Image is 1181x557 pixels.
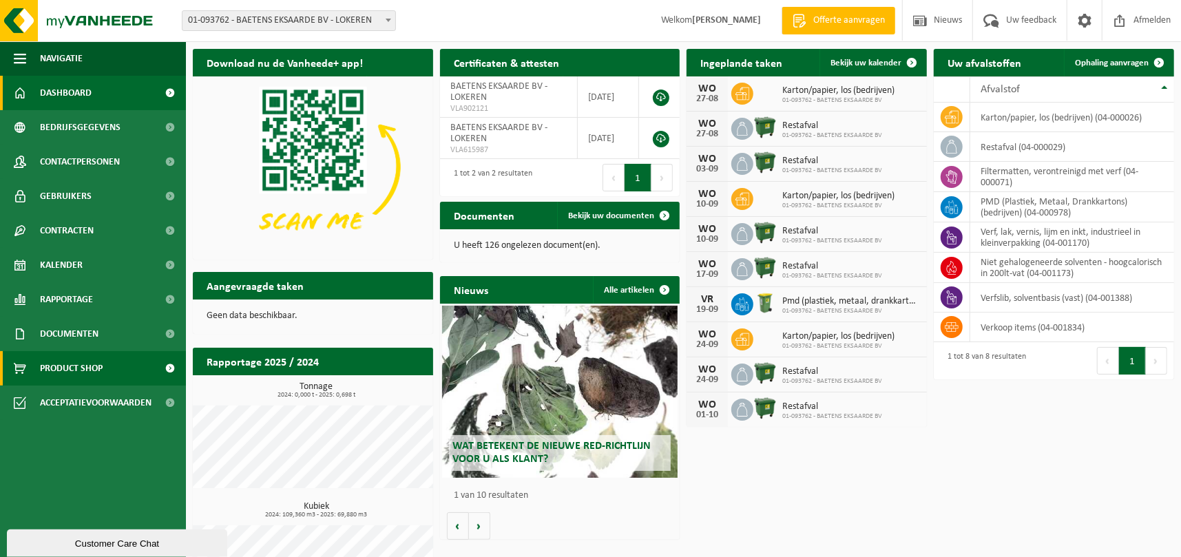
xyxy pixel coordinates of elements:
a: Ophaling aanvragen [1064,49,1173,76]
span: Restafval [782,366,882,377]
h3: Kubiek [200,502,433,518]
span: 01-093762 - BAETENS EKSAARDE BV [782,132,882,140]
span: Kalender [40,248,83,282]
span: Bekijk uw documenten [568,211,654,220]
span: 01-093762 - BAETENS EKSAARDE BV [782,307,920,315]
img: WB-0240-HPE-GN-50 [753,291,777,315]
span: 01-093762 - BAETENS EKSAARDE BV [782,202,895,210]
div: 19-09 [693,305,721,315]
span: Gebruikers [40,179,92,213]
div: 10-09 [693,235,721,244]
strong: [PERSON_NAME] [692,15,761,25]
td: [DATE] [578,118,640,159]
span: Contracten [40,213,94,248]
a: Bekijk rapportage [331,375,432,402]
span: Contactpersonen [40,145,120,179]
span: 2024: 0,000 t - 2025: 0,698 t [200,392,433,399]
span: 01-093762 - BAETENS EKSAARDE BV - LOKEREN [182,10,396,31]
td: PMD (Plastiek, Metaal, Drankkartons) (bedrijven) (04-000978) [970,192,1174,222]
a: Offerte aanvragen [782,7,895,34]
div: 1 tot 2 van 2 resultaten [447,162,532,193]
div: WO [693,399,721,410]
div: WO [693,83,721,94]
td: verf, lak, vernis, lijm en inkt, industrieel in kleinverpakking (04-001170) [970,222,1174,253]
img: WB-1100-HPE-GN-01 [753,221,777,244]
div: WO [693,364,721,375]
div: 17-09 [693,270,721,280]
img: WB-1100-HPE-GN-01 [753,361,777,385]
span: Bekijk uw kalender [830,59,901,67]
td: restafval (04-000029) [970,132,1174,162]
div: 27-08 [693,94,721,104]
span: VLA902121 [450,103,567,114]
span: 01-093762 - BAETENS EKSAARDE BV - LOKEREN [182,11,395,30]
button: Previous [1097,347,1119,375]
a: Alle artikelen [593,276,678,304]
img: WB-1100-HPE-GN-01 [753,256,777,280]
h2: Nieuws [440,276,502,303]
div: 03-09 [693,165,721,174]
div: VR [693,294,721,305]
span: Restafval [782,156,882,167]
h2: Documenten [440,202,528,229]
span: 01-093762 - BAETENS EKSAARDE BV [782,412,882,421]
td: [DATE] [578,76,640,118]
h2: Aangevraagde taken [193,272,317,299]
span: Offerte aanvragen [810,14,888,28]
h2: Download nu de Vanheede+ app! [193,49,377,76]
div: WO [693,154,721,165]
td: verfslib, solventbasis (vast) (04-001388) [970,283,1174,313]
h2: Uw afvalstoffen [934,49,1035,76]
h2: Ingeplande taken [687,49,796,76]
p: 1 van 10 resultaten [454,491,673,501]
span: Product Shop [40,351,103,386]
span: Acceptatievoorwaarden [40,386,151,420]
button: 1 [625,164,651,191]
button: Vorige [447,512,469,540]
button: Next [1146,347,1167,375]
button: Previous [603,164,625,191]
td: karton/papier, los (bedrijven) (04-000026) [970,103,1174,132]
img: Download de VHEPlus App [193,76,433,257]
span: Wat betekent de nieuwe RED-richtlijn voor u als klant? [452,441,651,465]
span: 01-093762 - BAETENS EKSAARDE BV [782,272,882,280]
span: Documenten [40,317,98,351]
span: Rapportage [40,282,93,317]
td: filtermatten, verontreinigd met verf (04-000071) [970,162,1174,192]
div: WO [693,259,721,270]
a: Wat betekent de nieuwe RED-richtlijn voor u als klant? [442,306,678,478]
span: Karton/papier, los (bedrijven) [782,191,895,202]
span: Pmd (plastiek, metaal, drankkartons) (bedrijven) [782,296,920,307]
img: WB-1100-HPE-GN-01 [753,151,777,174]
span: 01-093762 - BAETENS EKSAARDE BV [782,237,882,245]
span: Ophaling aanvragen [1075,59,1149,67]
span: Bedrijfsgegevens [40,110,121,145]
a: Bekijk uw kalender [819,49,926,76]
button: 1 [1119,347,1146,375]
span: Afvalstof [981,84,1020,95]
div: WO [693,189,721,200]
div: 10-09 [693,200,721,209]
h2: Certificaten & attesten [440,49,573,76]
span: 2024: 109,360 m3 - 2025: 69,880 m3 [200,512,433,518]
p: U heeft 126 ongelezen document(en). [454,241,667,251]
div: 24-09 [693,340,721,350]
span: Restafval [782,226,882,237]
span: BAETENS EKSAARDE BV - LOKEREN [450,123,547,144]
div: 1 tot 8 van 8 resultaten [941,346,1026,376]
div: 27-08 [693,129,721,139]
span: Navigatie [40,41,83,76]
div: 24-09 [693,375,721,385]
button: Next [651,164,673,191]
button: Volgende [469,512,490,540]
span: Restafval [782,401,882,412]
h3: Tonnage [200,382,433,399]
span: Restafval [782,261,882,272]
span: 01-093762 - BAETENS EKSAARDE BV [782,167,882,175]
span: Karton/papier, los (bedrijven) [782,85,895,96]
div: WO [693,329,721,340]
span: 01-093762 - BAETENS EKSAARDE BV [782,342,895,350]
span: 01-093762 - BAETENS EKSAARDE BV [782,96,895,105]
span: BAETENS EKSAARDE BV - LOKEREN [450,81,547,103]
img: WB-1100-HPE-GN-01 [753,116,777,139]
